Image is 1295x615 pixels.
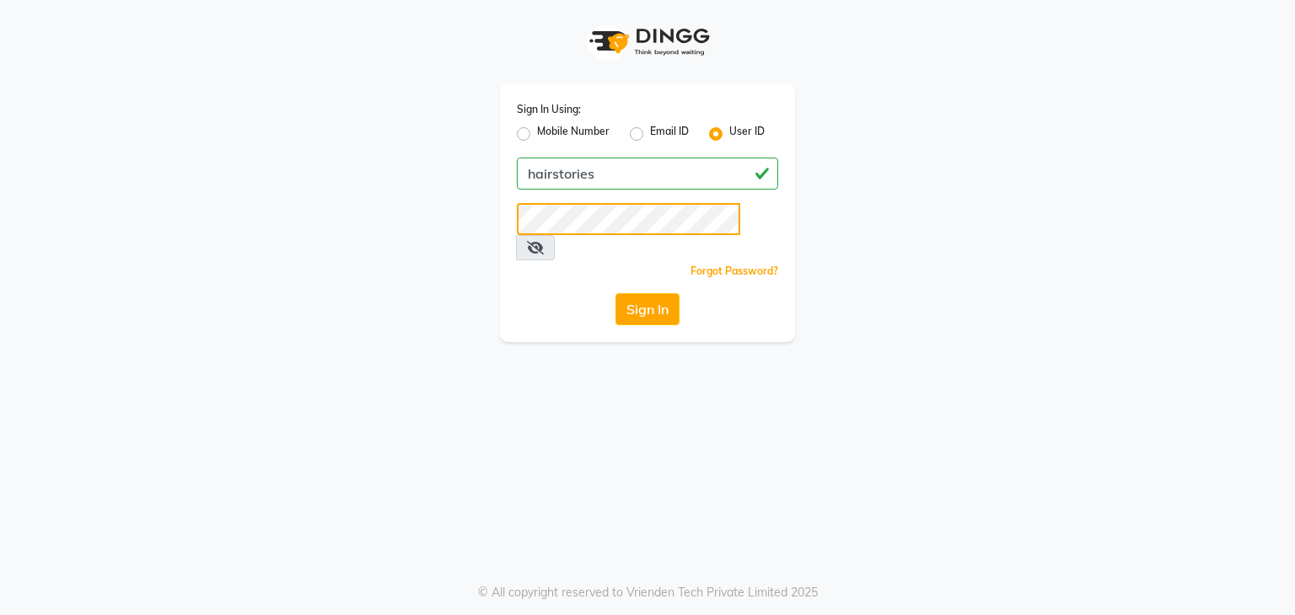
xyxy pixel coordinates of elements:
img: logo1.svg [580,17,715,67]
button: Sign In [615,293,680,325]
label: Email ID [650,124,689,144]
input: Username [517,203,740,235]
input: Username [517,158,778,190]
label: User ID [729,124,765,144]
label: Sign In Using: [517,102,581,117]
a: Forgot Password? [690,265,778,277]
label: Mobile Number [537,124,610,144]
